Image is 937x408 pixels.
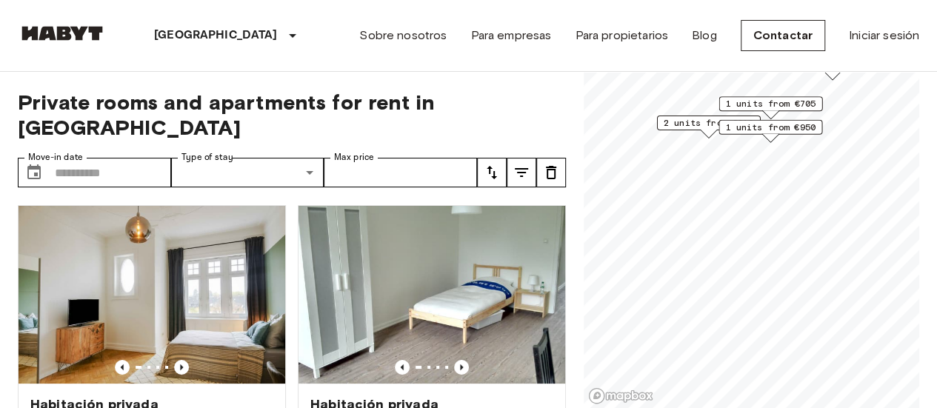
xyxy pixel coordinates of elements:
[299,206,565,384] img: Marketing picture of unit DE-03-015-02M
[741,20,825,51] a: Contactar
[359,27,447,44] a: Sobre nosotros
[18,90,566,140] span: Private rooms and apartments for rent in [GEOGRAPHIC_DATA]
[395,360,410,375] button: Previous image
[507,158,536,187] button: tune
[664,116,754,130] span: 2 units from €910
[19,206,285,384] img: Marketing picture of unit DE-03-001-002-01HF
[575,27,668,44] a: Para propietarios
[725,121,816,134] span: 1 units from €950
[454,360,469,375] button: Previous image
[692,27,717,44] a: Blog
[718,120,822,143] div: Map marker
[154,27,278,44] p: [GEOGRAPHIC_DATA]
[849,27,919,44] a: Iniciar sesión
[536,158,566,187] button: tune
[726,97,816,110] span: 1 units from €705
[588,387,653,404] a: Mapbox logo
[657,116,761,138] div: Map marker
[470,27,551,44] a: Para empresas
[28,151,83,164] label: Move-in date
[334,151,374,164] label: Max price
[781,57,884,80] div: Map marker
[19,158,49,187] button: Choose date
[477,158,507,187] button: tune
[115,360,130,375] button: Previous image
[18,26,107,41] img: Habyt
[174,360,189,375] button: Previous image
[181,151,233,164] label: Type of stay
[719,96,823,119] div: Map marker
